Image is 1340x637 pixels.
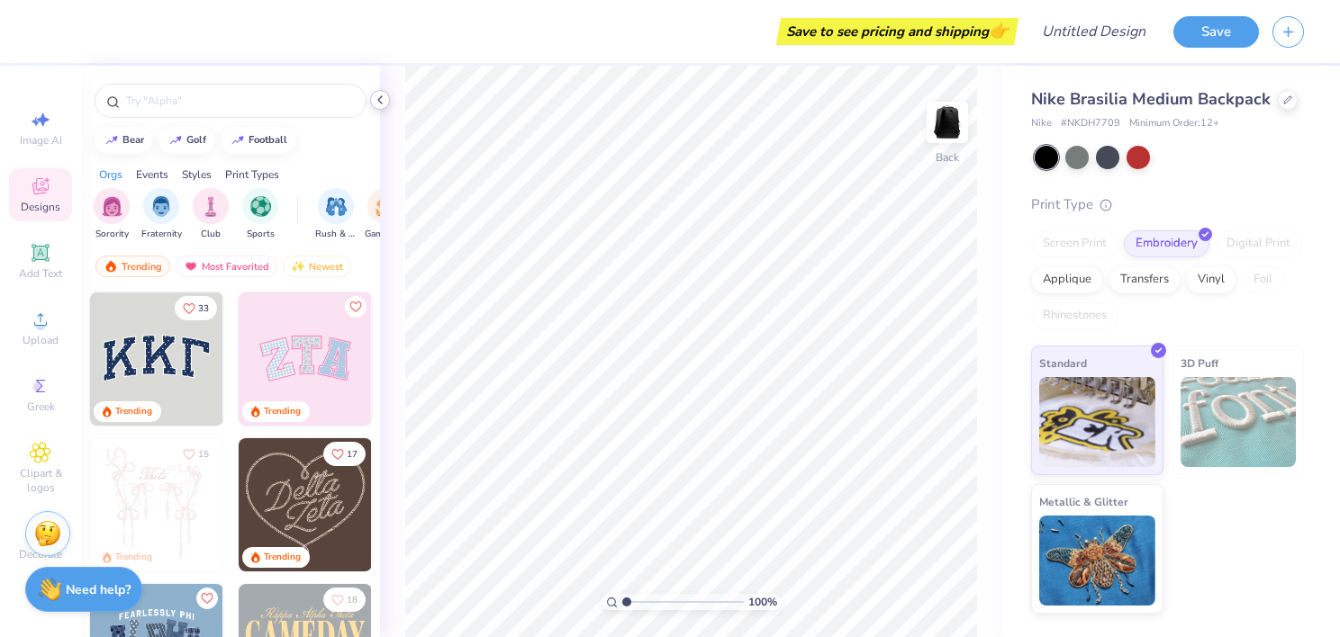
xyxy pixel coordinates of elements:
[158,127,214,154] button: golf
[326,196,347,217] img: Rush & Bid Image
[291,260,305,273] img: Newest.gif
[1181,354,1218,372] span: 3D Puff
[264,551,301,564] div: Trending
[19,266,62,281] span: Add Text
[136,166,168,183] div: Events
[239,438,372,571] img: 12710c6a-dcc0-49ce-8688-7fe8d5f96fe2
[347,450,358,459] span: 17
[1186,266,1236,293] div: Vinyl
[99,166,122,183] div: Orgs
[182,166,212,183] div: Styles
[264,405,301,418] div: Trending
[141,188,182,241] div: filter for Fraternity
[1031,116,1052,131] span: Nike
[122,135,144,145] div: bear
[347,596,358,605] span: 18
[141,188,182,241] button: filter button
[315,228,357,241] span: Rush & Bid
[104,135,119,146] img: trend_line.gif
[198,304,209,313] span: 33
[175,296,217,320] button: Like
[231,135,245,146] img: trend_line.gif
[242,188,278,241] button: filter button
[1031,230,1118,257] div: Screen Print
[1039,354,1087,372] span: Standard
[371,438,504,571] img: ead2b24a-117b-4488-9b34-c08fd5176a7b
[196,588,218,609] button: Like
[198,450,209,459] span: 15
[247,228,275,241] span: Sports
[124,92,355,110] input: Try "Alpha"
[95,228,129,241] span: Sorority
[1242,266,1284,293] div: Foil
[1031,194,1304,215] div: Print Type
[250,196,271,217] img: Sports Image
[115,551,152,564] div: Trending
[184,260,198,273] img: most_fav.gif
[94,188,130,241] div: filter for Sorority
[1124,230,1209,257] div: Embroidery
[102,196,122,217] img: Sorority Image
[929,104,965,140] img: Back
[781,18,1014,45] div: Save to see pricing and shipping
[221,127,295,154] button: football
[19,547,62,561] span: Decorate
[225,166,279,183] div: Print Types
[365,188,406,241] button: filter button
[1039,516,1155,606] img: Metallic & Glitter
[151,196,171,217] img: Fraternity Image
[323,588,366,612] button: Like
[365,228,406,241] span: Game Day
[376,196,396,217] img: Game Day Image
[27,399,55,414] span: Greek
[748,594,777,610] span: 100 %
[222,438,356,571] img: d12a98c7-f0f7-4345-bf3a-b9f1b718b86e
[168,135,183,146] img: trend_line.gif
[201,228,221,241] span: Club
[989,20,1009,41] span: 👉
[20,133,62,148] span: Image AI
[193,188,229,241] div: filter for Club
[176,256,277,277] div: Most Favorited
[104,260,118,273] img: trending.gif
[283,256,351,277] div: Newest
[95,127,152,154] button: bear
[1173,16,1259,48] button: Save
[1031,266,1103,293] div: Applique
[1109,266,1181,293] div: Transfers
[1181,377,1297,467] img: 3D Puff
[141,228,182,241] span: Fraternity
[1031,302,1118,329] div: Rhinestones
[222,292,356,426] img: edfb13fc-0e43-44eb-bea2-bf7fc0dd67f9
[936,149,959,166] div: Back
[1215,230,1302,257] div: Digital Print
[1039,377,1155,467] img: Standard
[90,438,223,571] img: 83dda5b0-2158-48ca-832c-f6b4ef4c4536
[1028,13,1160,49] input: Untitled Design
[23,333,59,347] span: Upload
[315,188,357,241] button: filter button
[66,581,131,598] strong: Need help?
[1061,116,1120,131] span: # NKDH7709
[193,188,229,241] button: filter button
[242,188,278,241] div: filter for Sports
[90,292,223,426] img: 3b9aba4f-e317-4aa7-a679-c95a879539bd
[315,188,357,241] div: filter for Rush & Bid
[371,292,504,426] img: 5ee11766-d822-42f5-ad4e-763472bf8dcf
[186,135,206,145] div: golf
[345,296,367,318] button: Like
[201,196,221,217] img: Club Image
[21,200,60,214] span: Designs
[323,442,366,466] button: Like
[95,256,170,277] div: Trending
[1129,116,1219,131] span: Minimum Order: 12 +
[9,466,72,495] span: Clipart & logos
[365,188,406,241] div: filter for Game Day
[249,135,287,145] div: football
[1039,492,1128,511] span: Metallic & Glitter
[94,188,130,241] button: filter button
[239,292,372,426] img: 9980f5e8-e6a1-4b4a-8839-2b0e9349023c
[115,405,152,418] div: Trending
[1031,88,1271,110] span: Nike Brasilia Medium Backpack
[175,442,217,466] button: Like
